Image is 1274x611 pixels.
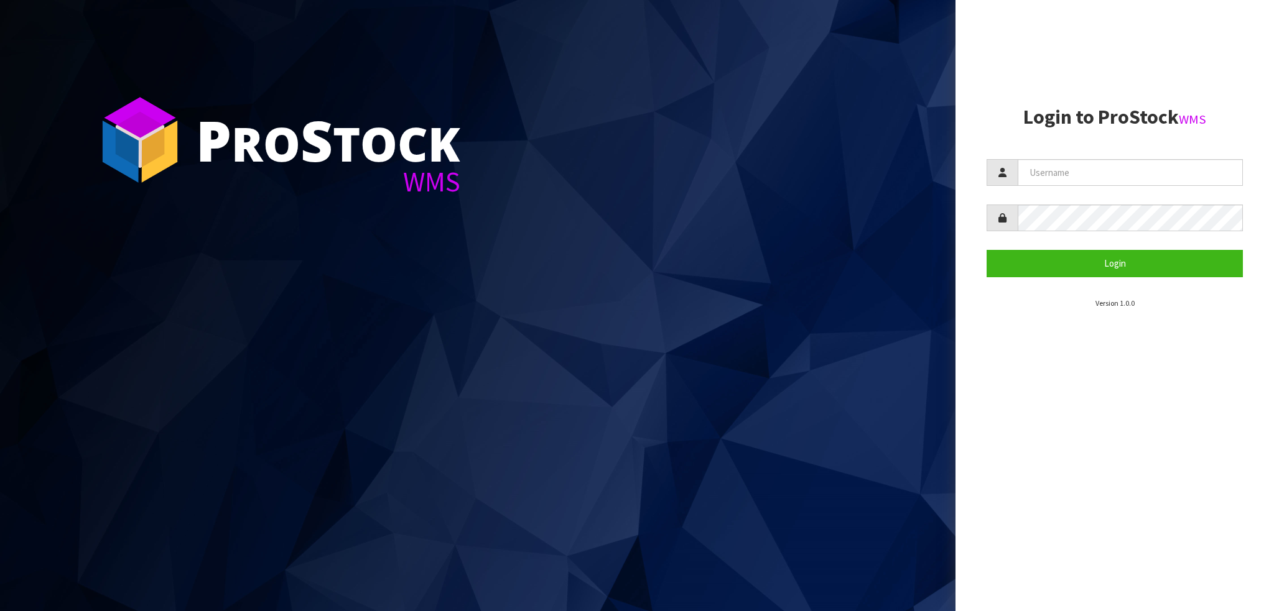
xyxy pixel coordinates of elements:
div: ro tock [196,112,460,168]
div: WMS [196,168,460,196]
span: S [300,102,333,178]
small: Version 1.0.0 [1095,298,1135,308]
input: Username [1018,159,1243,186]
h2: Login to ProStock [987,106,1243,128]
small: WMS [1179,111,1206,127]
span: P [196,102,231,178]
img: ProStock Cube [93,93,187,186]
button: Login [987,250,1243,277]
